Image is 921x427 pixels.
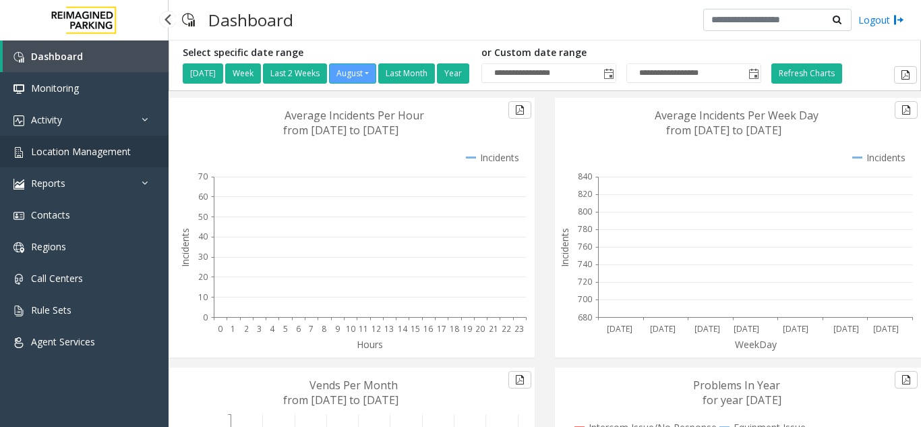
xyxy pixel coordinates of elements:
text: [DATE] [650,323,676,335]
text: 740 [578,258,592,270]
text: 50 [198,211,208,223]
text: 820 [578,188,592,200]
text: 30 [198,251,208,262]
text: for year [DATE] [703,393,781,407]
text: [DATE] [694,323,720,335]
img: 'icon' [13,84,24,94]
text: 20 [475,323,485,335]
text: 22 [502,323,511,335]
text: 680 [578,312,592,323]
text: Average Incidents Per Week Day [655,108,819,123]
button: Week [225,63,261,84]
text: 10 [346,323,355,335]
text: [DATE] [734,323,759,335]
text: 14 [398,323,408,335]
a: Dashboard [3,40,169,72]
button: Last Month [378,63,435,84]
button: Export to pdf [508,101,531,119]
span: Regions [31,240,66,253]
text: Incidents [179,228,191,267]
span: Call Centers [31,272,83,285]
text: [DATE] [607,323,632,335]
img: 'icon' [13,52,24,63]
button: Export to pdf [895,101,918,119]
text: 780 [578,223,592,235]
text: WeekDay [735,338,777,351]
text: 2 [244,323,249,335]
text: 60 [198,191,208,202]
text: 800 [578,206,592,217]
text: from [DATE] to [DATE] [283,123,398,138]
img: 'icon' [13,147,24,158]
text: [DATE] [873,323,899,335]
img: 'icon' [13,210,24,221]
text: Problems In Year [693,378,780,393]
img: pageIcon [182,3,195,36]
text: 23 [514,323,524,335]
text: Incidents [558,228,571,267]
text: [DATE] [833,323,859,335]
span: Agent Services [31,335,95,348]
span: Toggle popup [601,64,616,83]
text: 6 [296,323,301,335]
text: 5 [283,323,288,335]
text: Hours [357,338,383,351]
text: 21 [489,323,498,335]
button: Year [437,63,469,84]
text: 17 [437,323,446,335]
text: 1 [231,323,235,335]
span: Toggle popup [746,64,761,83]
text: 16 [423,323,433,335]
button: Refresh Charts [771,63,842,84]
button: August [329,63,376,84]
text: [DATE] [783,323,808,335]
img: 'icon' [13,274,24,285]
span: Reports [31,177,65,190]
span: Activity [31,113,62,126]
h5: or Custom date range [481,47,761,59]
button: Export to pdf [894,66,917,84]
text: 13 [384,323,394,335]
text: 4 [270,323,275,335]
button: Last 2 Weeks [263,63,327,84]
img: logout [893,13,904,27]
span: Monitoring [31,82,79,94]
text: 9 [335,323,340,335]
text: 0 [218,323,222,335]
text: 15 [411,323,420,335]
text: 7 [309,323,314,335]
span: Location Management [31,145,131,158]
img: 'icon' [13,115,24,126]
text: from [DATE] to [DATE] [666,123,781,138]
a: Logout [858,13,904,27]
text: 720 [578,276,592,287]
button: [DATE] [183,63,223,84]
h3: Dashboard [202,3,300,36]
img: 'icon' [13,179,24,190]
text: 8 [322,323,326,335]
text: Vends Per Month [309,378,398,393]
text: 0 [203,312,208,323]
text: 700 [578,293,592,305]
text: 11 [359,323,368,335]
text: Average Incidents Per Hour [285,108,424,123]
text: from [DATE] to [DATE] [283,393,398,407]
text: 840 [578,171,592,182]
img: 'icon' [13,337,24,348]
span: Rule Sets [31,304,71,316]
text: 40 [198,231,208,242]
text: 10 [198,291,208,303]
img: 'icon' [13,306,24,316]
text: 12 [372,323,381,335]
img: 'icon' [13,242,24,253]
h5: Select specific date range [183,47,471,59]
text: 20 [198,271,208,283]
button: Export to pdf [508,371,531,389]
span: Contacts [31,208,70,221]
button: Export to pdf [895,371,918,389]
text: 3 [257,323,262,335]
text: 70 [198,171,208,182]
text: 18 [450,323,459,335]
text: 760 [578,241,592,252]
text: 19 [463,323,472,335]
